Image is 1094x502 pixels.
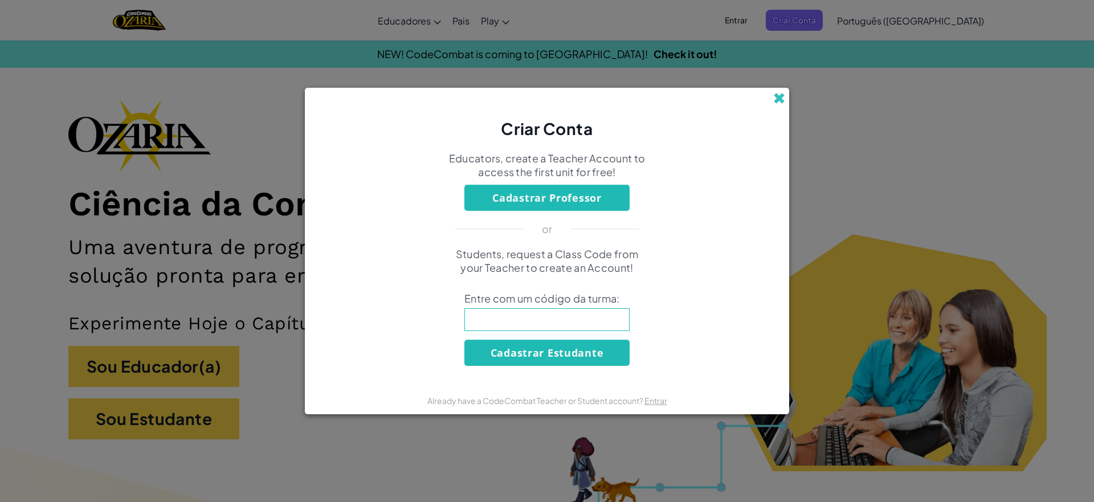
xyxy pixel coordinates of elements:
[447,247,647,275] p: Students, request a Class Code from your Teacher to create an Account!
[447,152,647,179] p: Educators, create a Teacher Account to access the first unit for free!
[464,185,630,211] button: Cadastrar Professor
[501,119,593,138] span: Criar Conta
[464,340,630,366] button: Cadastrar Estudante
[644,395,667,406] a: Entrar
[464,292,630,305] span: Entre com um código da turma:
[542,222,553,236] p: or
[427,395,644,406] span: Already have a CodeCombat Teacher or Student account?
